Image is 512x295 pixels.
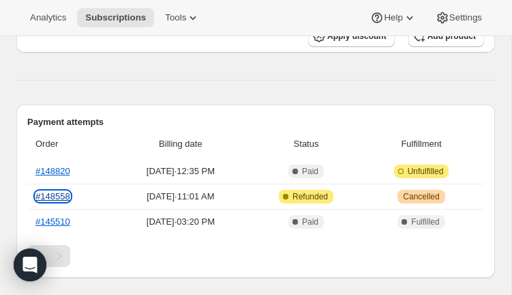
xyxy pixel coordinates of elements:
[384,12,402,23] span: Help
[157,8,208,27] button: Tools
[427,8,490,27] button: Settings
[408,25,484,47] button: Add product
[35,166,70,176] a: #148820
[116,190,245,203] span: [DATE] · 11:01 AM
[362,8,424,27] button: Help
[302,216,318,227] span: Paid
[327,31,387,42] span: Apply discount
[30,12,66,23] span: Analytics
[411,216,439,227] span: Fulfilled
[116,215,245,229] span: [DATE] · 03:20 PM
[85,12,146,23] span: Subscriptions
[27,245,484,267] nav: Pagination
[165,12,186,23] span: Tools
[403,191,439,202] span: Cancelled
[302,166,318,177] span: Paid
[292,191,328,202] span: Refunded
[27,115,484,129] h2: Payment attempts
[367,137,476,151] span: Fulfillment
[35,191,70,201] a: #148558
[308,25,395,47] button: Apply discount
[116,165,245,178] span: [DATE] · 12:35 PM
[27,129,112,159] th: Order
[77,8,154,27] button: Subscriptions
[449,12,482,23] span: Settings
[22,8,74,27] button: Analytics
[14,249,46,281] div: Open Intercom Messenger
[427,31,476,42] span: Add product
[254,137,359,151] span: Status
[116,137,245,151] span: Billing date
[408,166,444,177] span: Unfulfilled
[35,216,70,227] a: #145510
